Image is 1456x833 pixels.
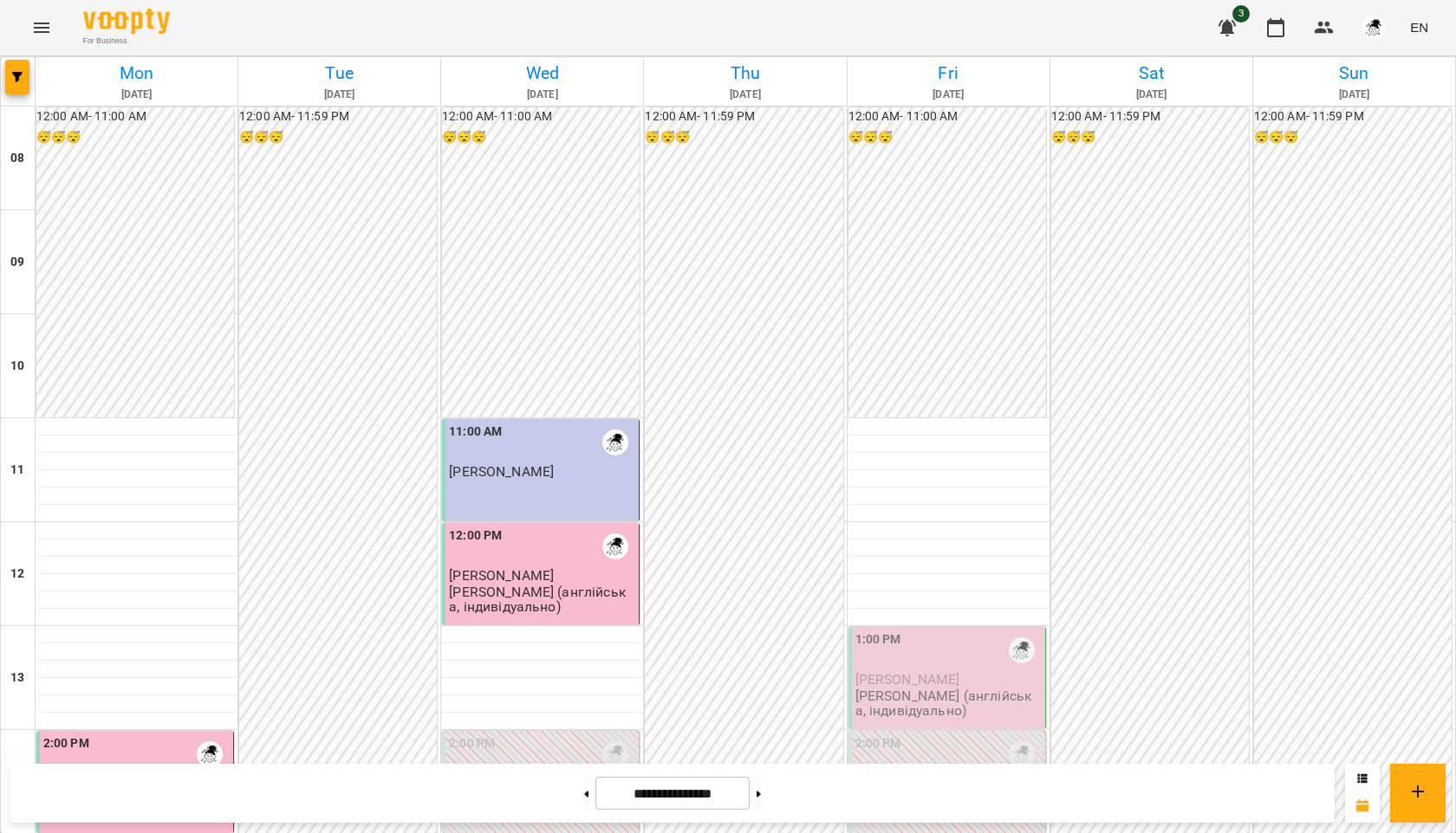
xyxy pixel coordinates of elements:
[645,128,842,147] h6: 😴😴😴
[21,7,62,48] button: Menu
[1053,60,1250,87] h6: Sat
[43,734,89,753] label: 2:00 PM
[444,60,640,87] h6: Wed
[83,9,170,34] img: Voopty Logo
[241,60,438,87] h6: Tue
[239,107,437,126] h6: 12:00 AM - 11:59 PM
[10,357,24,376] h6: 10
[449,584,635,615] p: [PERSON_NAME] (англійська, індивідуально)
[855,630,901,649] label: 1:00 PM
[1051,107,1249,126] h6: 12:00 AM - 11:59 PM
[10,565,24,584] h6: 12
[1256,60,1453,87] h6: Sun
[444,87,640,103] h6: [DATE]
[36,128,234,147] h6: 😴😴😴
[38,60,235,87] h6: Mon
[1232,5,1250,23] span: 3
[1051,128,1249,147] h6: 😴😴😴
[602,741,628,767] img: Целуйко Анастасія (а)
[855,688,1042,719] p: [PERSON_NAME] (англійська, індивідуально)
[449,734,495,753] label: 2:00 PM
[850,87,1047,103] h6: [DATE]
[38,87,235,103] h6: [DATE]
[442,128,640,147] h6: 😴😴😴
[449,567,554,584] span: [PERSON_NAME]
[1254,107,1452,126] h6: 12:00 AM - 11:59 PM
[10,253,24,272] h6: 09
[1256,87,1453,103] h6: [DATE]
[647,87,843,103] h6: [DATE]
[1009,637,1035,663] img: Целуйко Анастасія (а)
[449,423,502,442] label: 11:00 AM
[10,668,24,688] h6: 13
[239,128,437,147] h6: 😴😴😴
[848,128,1046,147] h6: 😴😴😴
[442,107,640,126] h6: 12:00 AM - 11:00 AM
[855,734,901,753] label: 2:00 PM
[197,741,223,767] img: Целуйко Анастасія (а)
[10,461,24,480] h6: 11
[1403,11,1435,43] button: EN
[602,429,628,455] img: Целуйко Анастасія (а)
[645,107,842,126] h6: 12:00 AM - 11:59 PM
[449,526,502,546] label: 12:00 PM
[1009,741,1035,767] img: Целуйко Анастасія (а)
[10,149,24,168] h6: 08
[449,463,554,480] span: [PERSON_NAME]
[1254,128,1452,147] h6: 😴😴😴
[1053,87,1250,103] h6: [DATE]
[850,60,1047,87] h6: Fri
[602,533,628,559] img: Целуйко Анастасія (а)
[1410,18,1428,36] span: EN
[83,36,170,47] span: For Business
[855,671,960,688] span: [PERSON_NAME]
[848,107,1046,126] h6: 12:00 AM - 11:00 AM
[647,60,843,87] h6: Thu
[241,87,438,103] h6: [DATE]
[36,107,234,126] h6: 12:00 AM - 11:00 AM
[1362,16,1386,40] img: c09839ea023d1406ff4d1d49130fd519.png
